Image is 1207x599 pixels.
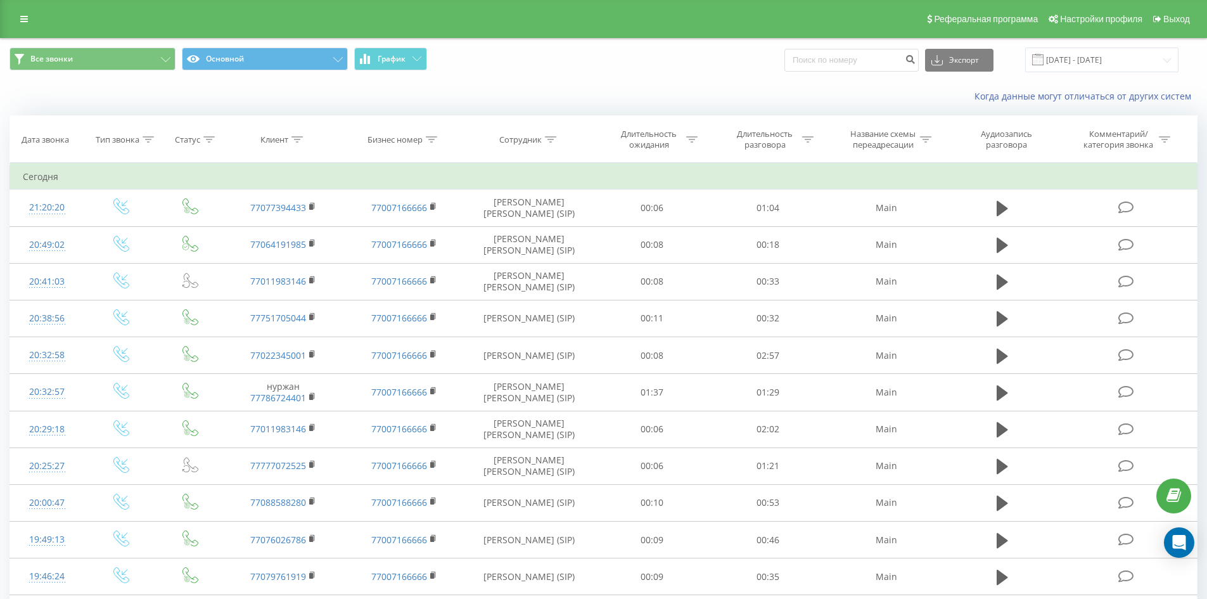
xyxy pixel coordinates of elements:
td: Main [826,522,946,558]
td: Main [826,300,946,337]
a: 77007166666 [371,275,427,287]
div: 20:49:02 [23,233,72,257]
div: Название схемы переадресации [849,129,917,150]
td: 00:18 [710,226,826,263]
td: 00:08 [594,226,710,263]
div: Дата звонка [22,134,69,145]
td: 00:10 [594,484,710,521]
a: 77007166666 [371,496,427,508]
td: [PERSON_NAME] [PERSON_NAME] (SIP) [464,411,594,448]
a: 77007166666 [371,238,427,250]
td: 01:04 [710,190,826,226]
td: 01:37 [594,374,710,411]
td: 00:32 [710,300,826,337]
td: Main [826,484,946,521]
td: [PERSON_NAME] [PERSON_NAME] (SIP) [464,226,594,263]
a: 77786724401 [250,392,306,404]
a: 77751705044 [250,312,306,324]
div: 19:49:13 [23,527,72,552]
button: Основной [182,48,348,70]
a: 77007166666 [371,349,427,361]
a: 77011983146 [250,275,306,287]
div: Комментарий/категория звонка [1082,129,1156,150]
a: 77076026786 [250,534,306,546]
td: 00:09 [594,558,710,595]
a: 77007166666 [371,423,427,435]
td: Main [826,263,946,300]
td: 00:46 [710,522,826,558]
span: Реферальная программа [934,14,1038,24]
td: 01:29 [710,374,826,411]
button: График [354,48,427,70]
td: 00:33 [710,263,826,300]
td: 00:08 [594,263,710,300]
td: Main [826,558,946,595]
td: 00:06 [594,190,710,226]
span: Выход [1163,14,1190,24]
div: 19:46:24 [23,564,72,589]
td: 00:08 [594,337,710,374]
a: 77077394433 [250,202,306,214]
a: 77007166666 [371,460,427,472]
div: 20:00:47 [23,491,72,515]
td: Main [826,190,946,226]
a: 77007166666 [371,312,427,324]
td: [PERSON_NAME] (SIP) [464,558,594,595]
input: Поиск по номеру [784,49,919,72]
td: нуржан [223,374,343,411]
td: Main [826,374,946,411]
a: 77007166666 [371,570,427,583]
td: 00:09 [594,522,710,558]
td: 02:02 [710,411,826,448]
td: Сегодня [10,164,1197,190]
div: Клиент [260,134,288,145]
div: Сотрудник [499,134,542,145]
td: 00:06 [594,448,710,484]
div: 20:32:57 [23,380,72,404]
td: [PERSON_NAME] [PERSON_NAME] (SIP) [464,448,594,484]
td: 02:57 [710,337,826,374]
td: 00:35 [710,558,826,595]
button: Все звонки [10,48,176,70]
div: 20:25:27 [23,454,72,479]
td: 00:11 [594,300,710,337]
a: 77088588280 [250,496,306,508]
a: 77011983146 [250,423,306,435]
div: 20:32:58 [23,343,72,368]
div: Длительность разговора [731,129,799,150]
div: Open Intercom Messenger [1164,527,1194,558]
td: Main [826,337,946,374]
a: 77022345001 [250,349,306,361]
td: [PERSON_NAME] (SIP) [464,337,594,374]
a: 77007166666 [371,202,427,214]
td: [PERSON_NAME] (SIP) [464,484,594,521]
td: Main [826,448,946,484]
a: 77064191985 [250,238,306,250]
a: 77777072525 [250,460,306,472]
a: 77007166666 [371,534,427,546]
td: 00:53 [710,484,826,521]
div: 20:41:03 [23,269,72,294]
div: Тип звонка [96,134,139,145]
button: Экспорт [925,49,993,72]
td: [PERSON_NAME] [PERSON_NAME] (SIP) [464,190,594,226]
div: Аудиозапись разговора [965,129,1047,150]
div: Статус [175,134,200,145]
div: 20:29:18 [23,417,72,442]
td: 01:21 [710,448,826,484]
td: [PERSON_NAME] [PERSON_NAME] (SIP) [464,374,594,411]
a: Когда данные могут отличаться от других систем [974,90,1197,102]
td: [PERSON_NAME] (SIP) [464,522,594,558]
div: 21:20:20 [23,195,72,220]
a: 77079761919 [250,570,306,583]
td: [PERSON_NAME] (SIP) [464,300,594,337]
span: Настройки профиля [1060,14,1142,24]
div: Бизнес номер [367,134,423,145]
td: 00:06 [594,411,710,448]
a: 77007166666 [371,386,427,398]
div: Длительность ожидания [615,129,683,150]
span: График [378,55,406,63]
span: Все звонки [30,54,73,64]
div: 20:38:56 [23,306,72,331]
td: Main [826,226,946,263]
